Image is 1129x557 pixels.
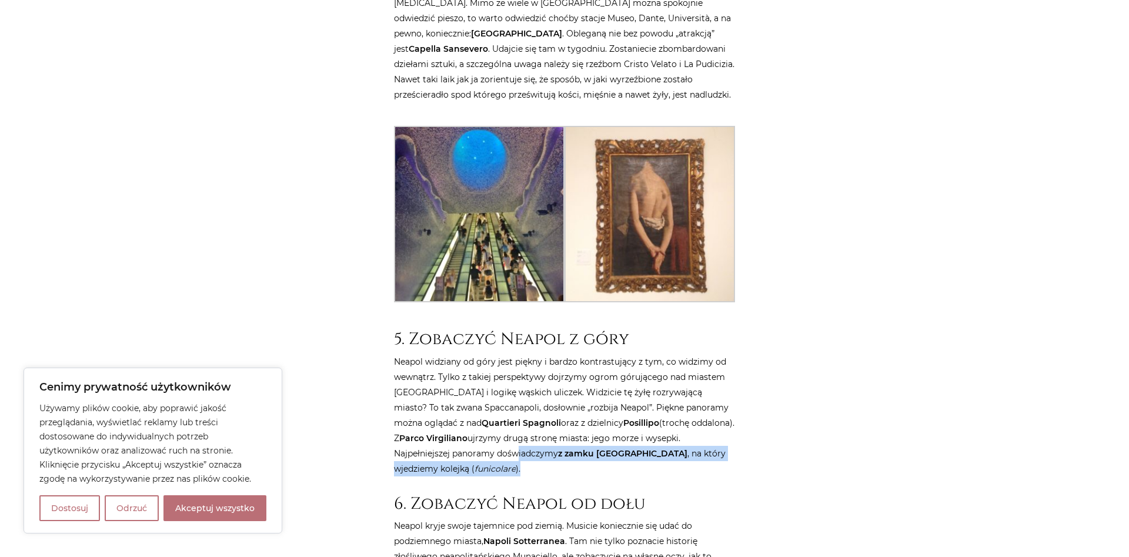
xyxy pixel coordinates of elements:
[399,433,467,443] strong: Parco Virgiliano
[394,354,735,476] p: Neapol widziany od góry jest piękny i bardzo kontrastujący z tym, co widzimy od wewnątrz. Tylko z...
[482,418,561,428] strong: Quartieri Spagnoli
[163,495,266,521] button: Akceptuj wszystko
[471,28,562,39] strong: [GEOGRAPHIC_DATA]
[475,463,516,474] em: funicolare
[623,418,659,428] strong: Posillipo
[39,401,266,486] p: Używamy plików cookie, aby poprawić jakość przeglądania, wyświetlać reklamy lub treści dostosowan...
[558,448,687,459] strong: z zamku [GEOGRAPHIC_DATA]
[39,495,100,521] button: Dostosuj
[409,44,488,54] strong: Capella Sansevero
[39,380,266,394] p: Cenimy prywatność użytkowników
[105,495,159,521] button: Odrzuć
[394,329,735,349] h2: 5. Zobaczyć Neapol z góry
[483,536,565,546] strong: Napoli Sotterranea
[394,494,735,514] h2: 6. Zobaczyć Neapol od dołu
